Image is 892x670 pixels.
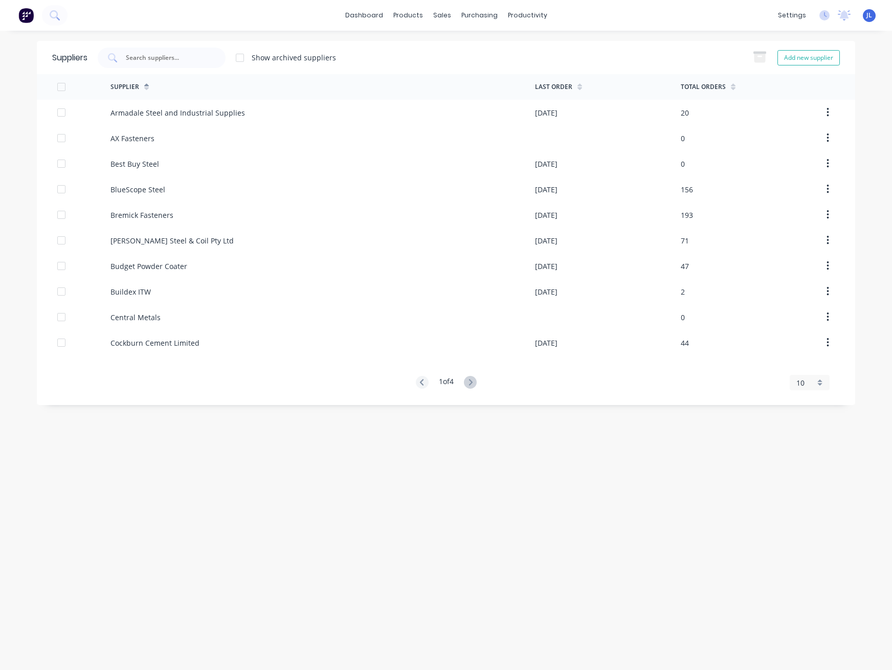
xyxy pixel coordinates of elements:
div: 193 [681,210,693,220]
div: 47 [681,261,689,272]
div: [DATE] [535,286,557,297]
div: 156 [681,184,693,195]
div: AX Fasteners [110,133,154,144]
div: [PERSON_NAME] Steel & Coil Pty Ltd [110,235,234,246]
input: Search suppliers... [125,53,210,63]
div: Central Metals [110,312,161,323]
span: 10 [796,377,805,388]
div: [DATE] [535,338,557,348]
div: [DATE] [535,184,557,195]
div: [DATE] [535,107,557,118]
div: [DATE] [535,235,557,246]
div: settings [773,8,811,23]
div: products [388,8,428,23]
img: Factory [18,8,34,23]
div: [DATE] [535,159,557,169]
div: [DATE] [535,261,557,272]
div: Total Orders [681,82,726,92]
div: Armadale Steel and Industrial Supplies [110,107,245,118]
div: 1 of 4 [439,376,454,390]
div: 20 [681,107,689,118]
span: JL [866,11,872,20]
div: productivity [503,8,552,23]
div: Cockburn Cement Limited [110,338,199,348]
button: Add new supplier [777,50,840,65]
div: 0 [681,312,685,323]
div: [DATE] [535,210,557,220]
div: BlueScope Steel [110,184,165,195]
div: purchasing [456,8,503,23]
div: 44 [681,338,689,348]
div: Show archived suppliers [252,52,336,63]
div: 0 [681,159,685,169]
div: 2 [681,286,685,297]
div: Best Buy Steel [110,159,159,169]
div: Last Order [535,82,572,92]
div: 71 [681,235,689,246]
div: Supplier [110,82,139,92]
div: Buildex ITW [110,286,151,297]
div: Bremick Fasteners [110,210,173,220]
a: dashboard [340,8,388,23]
div: Budget Powder Coater [110,261,187,272]
div: sales [428,8,456,23]
div: Suppliers [52,52,87,64]
div: 0 [681,133,685,144]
